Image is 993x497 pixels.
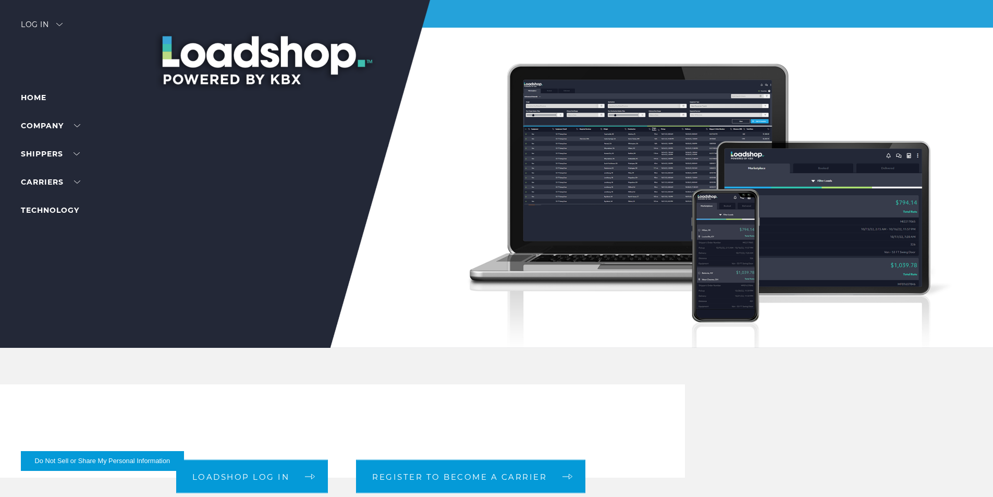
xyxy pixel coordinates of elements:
a: Technology [21,205,79,215]
span: Loadshop log in [192,472,290,480]
button: Do Not Sell or Share My Personal Information [21,451,184,471]
a: Home [21,93,46,102]
span: Register to become a carrier [372,472,547,480]
a: Carriers [21,177,80,187]
a: SHIPPERS [21,149,80,159]
img: kbx logo [458,21,536,67]
a: Register to become a carrier arrow arrow [356,460,585,493]
img: arrow [56,23,63,26]
div: Log in [21,21,63,36]
a: Company [21,121,80,130]
a: Loadshop log in arrow arrow [176,460,328,493]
